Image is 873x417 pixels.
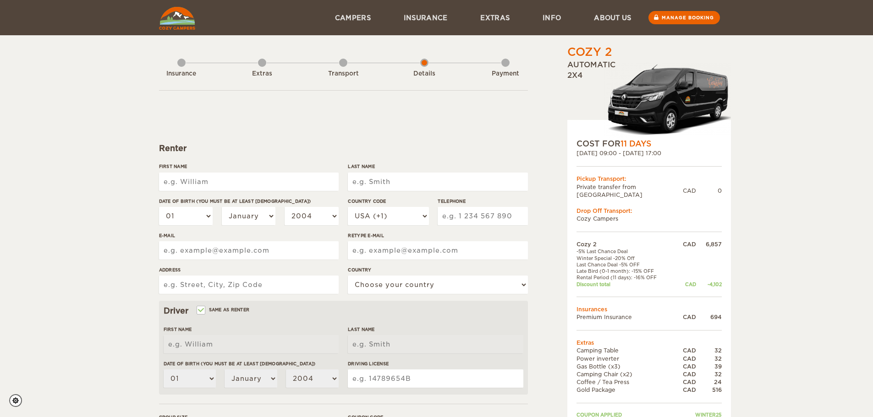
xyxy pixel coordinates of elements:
label: First Name [159,163,339,170]
a: Cookie settings [9,394,28,407]
td: Power inverter [577,355,674,363]
input: Same as renter [198,308,203,314]
div: CAD [674,240,696,248]
td: Camping Chair (x2) [577,370,674,378]
label: Telephone [438,198,527,205]
div: COST FOR [577,138,722,149]
td: Rental Period (11 days): -16% OFF [577,274,674,281]
td: Gas Bottle (x3) [577,363,674,370]
div: CAD [674,347,696,354]
div: Extras [237,70,287,78]
label: Last Name [348,326,523,333]
label: Address [159,266,339,273]
td: Premium Insurance [577,313,674,321]
label: Country Code [348,198,428,205]
td: Winter Special -20% Off [577,255,674,261]
td: -5% Last Chance Deal [577,248,674,255]
div: 32 [696,355,722,363]
input: e.g. example@example.com [159,241,339,260]
div: Driver [164,305,523,316]
div: Pickup Transport: [577,175,722,183]
label: Last Name [348,163,527,170]
div: 32 [696,370,722,378]
td: Late Bird (0-1 month): -15% OFF [577,268,674,274]
input: e.g. William [159,173,339,191]
div: CAD [674,313,696,321]
div: CAD [674,370,696,378]
label: Retype E-mail [348,232,527,239]
input: e.g. 1 234 567 890 [438,207,527,225]
div: Renter [159,143,528,154]
input: e.g. 14789654B [348,369,523,388]
label: Same as renter [198,305,250,314]
div: Cozy 2 [567,44,612,60]
td: Insurances [577,305,722,313]
div: 32 [696,347,722,354]
div: CAD [674,355,696,363]
label: First Name [164,326,339,333]
td: Gold Package [577,386,674,394]
div: Insurance [156,70,207,78]
label: Date of birth (You must be at least [DEMOGRAPHIC_DATA]) [164,360,339,367]
td: Private transfer from [GEOGRAPHIC_DATA] [577,183,683,199]
div: -4,102 [696,281,722,287]
div: Details [399,70,450,78]
td: Extras [577,339,722,347]
input: e.g. Smith [348,173,527,191]
img: Langur-m-c-logo-2.png [604,63,731,138]
input: e.g. Street, City, Zip Code [159,276,339,294]
div: Payment [480,70,531,78]
div: CAD [674,281,696,287]
div: 6,857 [696,240,722,248]
td: Last Chance Deal -5% OFF [577,261,674,268]
div: Drop Off Transport: [577,207,722,215]
div: 0 [696,187,722,195]
label: Country [348,266,527,273]
div: 24 [696,378,722,386]
div: 516 [696,386,722,394]
td: Cozy 2 [577,240,674,248]
div: Automatic 2x4 [567,60,731,138]
a: Manage booking [648,11,720,24]
div: [DATE] 09:00 - [DATE] 17:00 [577,149,722,157]
label: Driving License [348,360,523,367]
div: 694 [696,313,722,321]
td: Discount total [577,281,674,287]
label: E-mail [159,232,339,239]
td: Cozy Campers [577,215,722,222]
img: Cozy Campers [159,7,195,30]
input: e.g. example@example.com [348,241,527,260]
input: e.g. Smith [348,335,523,353]
div: CAD [674,386,696,394]
label: Date of birth (You must be at least [DEMOGRAPHIC_DATA]) [159,198,339,205]
td: Camping Table [577,347,674,354]
span: 11 Days [620,139,651,148]
div: CAD [683,187,696,195]
div: 39 [696,363,722,370]
div: CAD [674,363,696,370]
input: e.g. William [164,335,339,353]
div: CAD [674,378,696,386]
div: Transport [318,70,368,78]
td: Coffee / Tea Press [577,378,674,386]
